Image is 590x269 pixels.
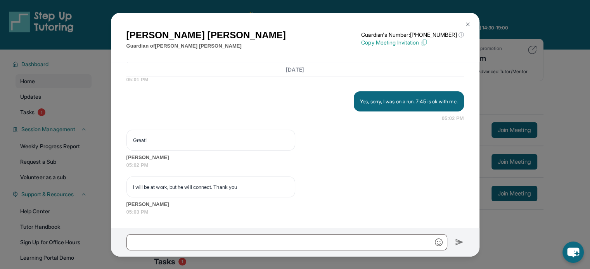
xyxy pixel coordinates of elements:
[435,238,443,246] img: Emoji
[465,21,471,27] img: Close Icon
[126,154,464,161] span: [PERSON_NAME]
[455,238,464,247] img: Send icon
[133,183,289,191] p: I will be at work, but he will connect. Thank you
[442,115,464,122] span: 05:02 PM
[126,65,464,73] h3: [DATE]
[126,161,464,169] span: 05:02 PM
[126,200,464,208] span: [PERSON_NAME]
[126,42,286,50] p: Guardian of [PERSON_NAME] [PERSON_NAME]
[420,39,427,46] img: Copy Icon
[360,98,457,105] p: Yes, sorry, I was on a run. 7:45 is ok with me.
[126,76,464,84] span: 05:01 PM
[562,242,584,263] button: chat-button
[458,31,464,39] span: ⓘ
[126,208,464,216] span: 05:03 PM
[361,31,464,39] p: Guardian's Number: [PHONE_NUMBER]
[133,136,289,144] p: Great!
[126,28,286,42] h1: [PERSON_NAME] [PERSON_NAME]
[361,39,464,46] p: Copy Meeting Invitation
